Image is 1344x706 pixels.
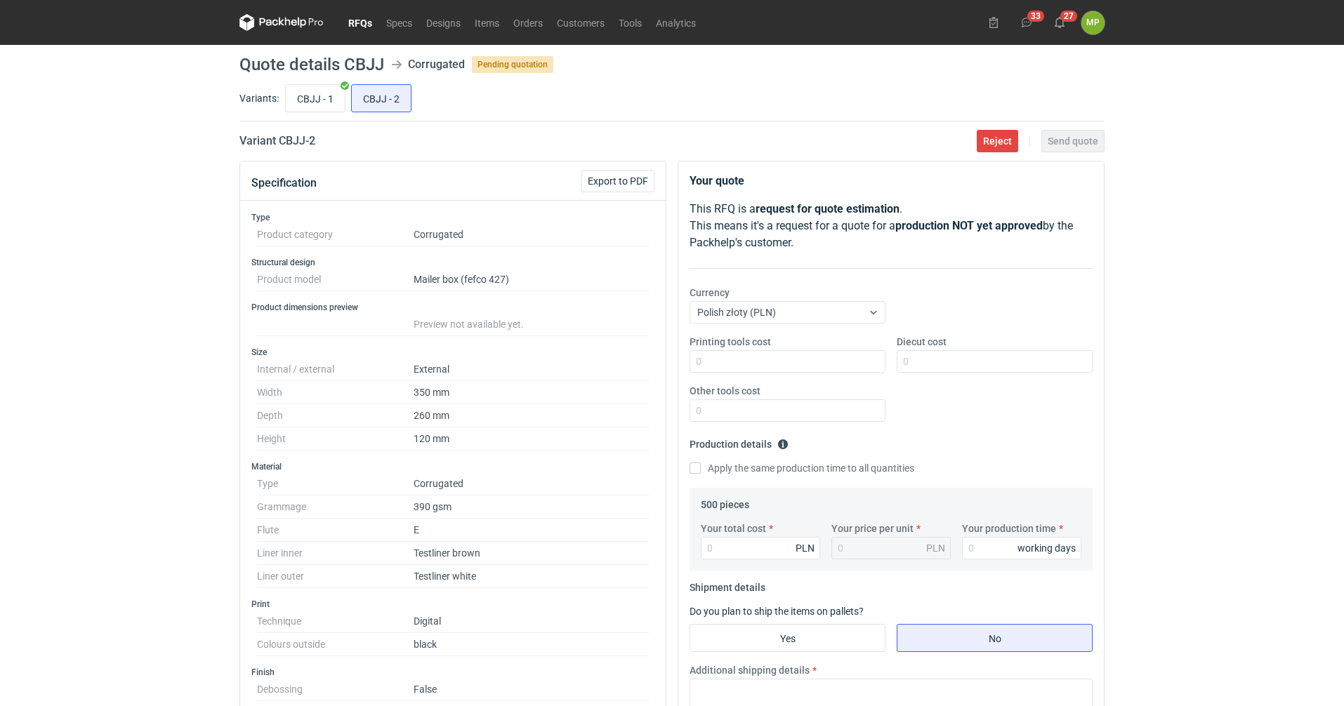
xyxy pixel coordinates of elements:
[897,350,1093,373] input: 0
[257,472,414,495] dt: Type
[257,381,414,404] dt: Width
[506,14,550,31] a: Orders
[690,461,914,475] label: Apply the same production time to all quantities
[257,678,414,701] dt: Debossing
[897,624,1093,652] label: No
[414,542,649,565] dd: Testliner brown
[408,56,465,73] div: Corrugated
[257,427,414,451] dt: Height
[251,667,654,678] h3: Finish
[701,493,749,510] legend: 500 pieces
[690,286,730,300] label: Currency
[962,521,1056,535] label: Your production time
[341,14,379,31] a: RFQs
[1015,11,1038,34] button: 33
[690,663,810,677] label: Additional shipping details
[1041,130,1105,152] button: Send quote
[239,91,279,105] label: Variants:
[649,14,703,31] a: Analytics
[414,358,649,381] dd: External
[588,176,648,186] span: Export to PDF
[701,521,766,535] label: Your total cost
[697,307,776,318] span: Polish złoty (PLN)
[257,358,414,381] dt: Internal / external
[414,404,649,427] dd: 260 mm
[414,319,524,330] span: Preview not available yet.
[414,427,649,451] dd: 120 mm
[1048,136,1098,146] span: Send quote
[257,542,414,565] dt: Liner inner
[581,170,654,192] button: Export to PDF
[239,14,324,31] svg: Packhelp Pro
[414,268,649,291] dd: Mailer box (fefco 427)
[1017,541,1076,555] div: working days
[1081,11,1105,34] button: MP
[895,219,1043,232] strong: production NOT yet approved
[897,335,947,349] label: Diecut cost
[690,174,744,187] strong: Your quote
[251,302,654,313] h3: Product dimensions preview
[251,599,654,610] h3: Print
[239,56,384,73] h1: Quote details CBJJ
[285,84,345,112] label: CBJJ - 1
[419,14,468,31] a: Designs
[472,56,553,73] span: Pending quotation
[414,381,649,404] dd: 350 mm
[962,537,1081,559] input: 0
[251,461,654,472] h3: Material
[257,223,414,246] dt: Product category
[257,610,414,633] dt: Technique
[251,257,654,268] h3: Structural design
[977,130,1018,152] button: Reject
[550,14,612,31] a: Customers
[379,14,419,31] a: Specs
[257,268,414,291] dt: Product model
[690,335,771,349] label: Printing tools cost
[414,565,649,588] dd: Testliner white
[690,384,760,398] label: Other tools cost
[257,633,414,656] dt: Colours outside
[983,136,1012,146] span: Reject
[351,84,411,112] label: CBJJ - 2
[1048,11,1071,34] button: 27
[756,202,900,215] strong: request for quote estimation
[414,610,649,633] dd: Digital
[690,576,765,593] legend: Shipment details
[257,565,414,588] dt: Liner outer
[690,350,885,373] input: 0
[690,433,789,450] legend: Production details
[831,521,914,535] label: Your price per unit
[796,541,815,555] div: PLN
[1081,11,1105,34] div: Magdalena Polakowska
[690,201,1093,251] p: This RFQ is a . This means it's a request for a quote for a by the Packhelp's customer.
[612,14,649,31] a: Tools
[701,537,820,559] input: 0
[690,399,885,422] input: 0
[414,633,649,656] dd: black
[257,404,414,427] dt: Depth
[257,519,414,542] dt: Flute
[251,347,654,358] h3: Size
[257,495,414,519] dt: Grammage
[468,14,506,31] a: Items
[926,541,945,555] div: PLN
[239,133,315,149] h2: Variant CBJJ - 2
[690,606,864,617] label: Do you plan to ship the items on pallets?
[414,472,649,495] dd: Corrugated
[414,519,649,542] dd: E
[251,212,654,223] h3: Type
[414,223,649,246] dd: Corrugated
[690,624,885,652] label: Yes
[414,495,649,519] dd: 390 gsm
[414,678,649,701] dd: False
[251,166,317,200] button: Specification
